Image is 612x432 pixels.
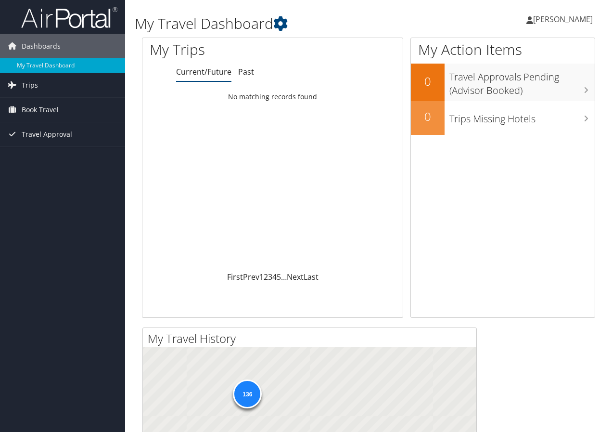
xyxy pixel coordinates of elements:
[264,272,268,282] a: 2
[411,101,595,135] a: 0Trips Missing Hotels
[259,272,264,282] a: 1
[150,39,287,60] h1: My Trips
[411,108,445,125] h2: 0
[142,88,403,105] td: No matching records found
[449,65,595,97] h3: Travel Approvals Pending (Advisor Booked)
[272,272,277,282] a: 4
[135,13,446,34] h1: My Travel Dashboard
[21,6,117,29] img: airportal-logo.png
[22,73,38,97] span: Trips
[176,66,231,77] a: Current/Future
[22,34,61,58] span: Dashboards
[304,272,319,282] a: Last
[411,64,595,101] a: 0Travel Approvals Pending (Advisor Booked)
[238,66,254,77] a: Past
[287,272,304,282] a: Next
[268,272,272,282] a: 3
[22,98,59,122] span: Book Travel
[281,272,287,282] span: …
[22,122,72,146] span: Travel Approval
[227,272,243,282] a: First
[233,380,262,408] div: 136
[148,330,476,347] h2: My Travel History
[526,5,602,34] a: [PERSON_NAME]
[533,14,593,25] span: [PERSON_NAME]
[243,272,259,282] a: Prev
[449,107,595,126] h3: Trips Missing Hotels
[411,39,595,60] h1: My Action Items
[411,73,445,90] h2: 0
[277,272,281,282] a: 5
